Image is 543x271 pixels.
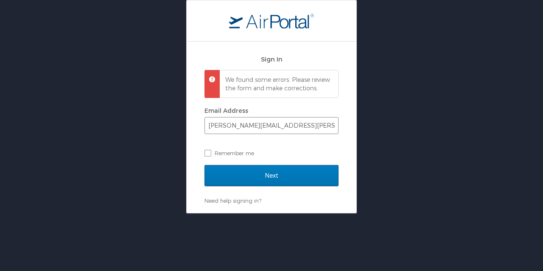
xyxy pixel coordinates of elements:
[229,13,314,28] img: logo
[204,107,248,114] label: Email Address
[204,54,339,64] h2: Sign In
[225,75,330,92] p: We found some errors. Please review the form and make corrections.
[204,165,339,186] input: Next
[204,197,261,204] a: Need help signing in?
[204,147,339,159] label: Remember me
